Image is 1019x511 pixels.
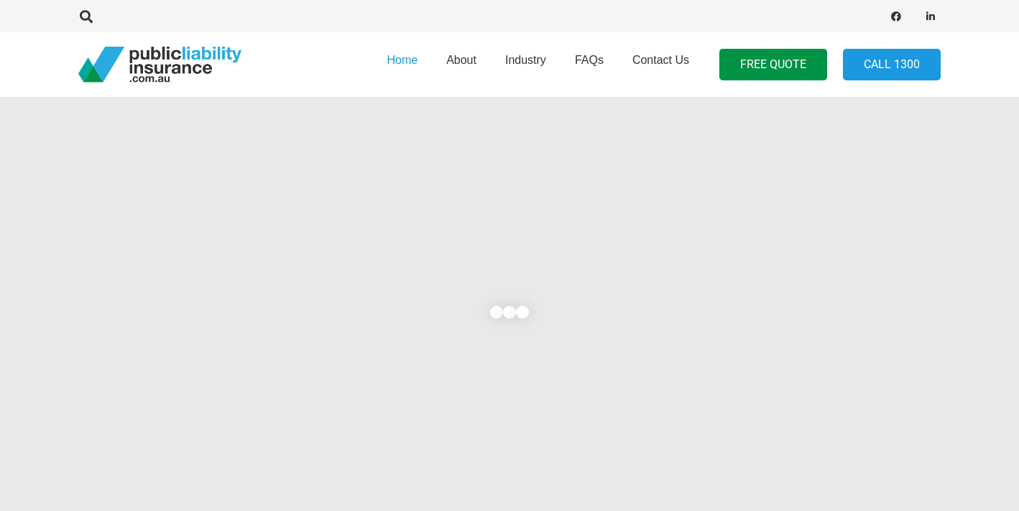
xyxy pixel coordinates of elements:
[491,28,561,101] a: Industry
[432,28,491,101] a: About
[921,6,941,27] a: LinkedIn
[72,10,101,23] a: Search
[575,54,604,66] span: FAQs
[387,54,418,66] span: Home
[632,54,689,66] span: Contact Us
[618,28,704,101] a: Contact Us
[505,54,546,66] span: Industry
[78,47,241,83] a: pli_logotransparent
[372,28,432,101] a: Home
[561,28,618,101] a: FAQs
[446,54,476,66] span: About
[843,49,941,81] a: Call 1300
[886,6,906,27] a: Facebook
[719,49,827,81] a: FREE QUOTE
